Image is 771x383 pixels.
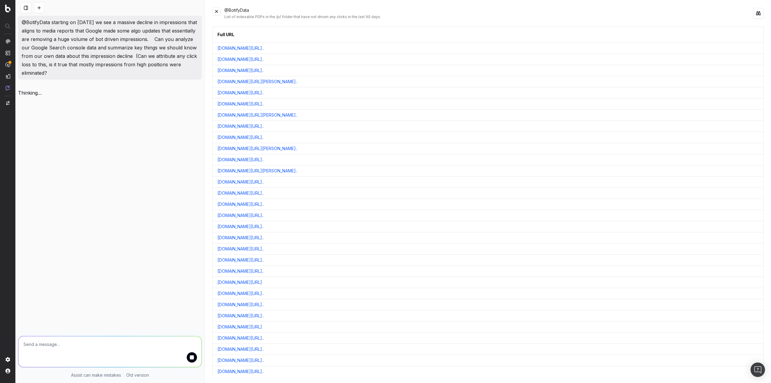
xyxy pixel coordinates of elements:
a: [DOMAIN_NAME][URL].. [217,90,264,96]
a: [DOMAIN_NAME][URL][PERSON_NAME].. [217,79,298,85]
div: Open Intercom Messenger [751,363,765,377]
a: [DOMAIN_NAME][URL].. [217,224,264,230]
a: [DOMAIN_NAME][URL].. [217,246,264,252]
a: [DOMAIN_NAME][URL].. [217,45,264,51]
a: Old version [126,372,149,378]
img: Activation [5,62,10,67]
a: [DOMAIN_NAME][URL].. [217,190,264,196]
div: Full URL [217,32,234,38]
a: [DOMAIN_NAME][URL].. [217,235,264,241]
a: [DOMAIN_NAME][URL].. [217,346,264,352]
img: My account [5,369,10,373]
a: [DOMAIN_NAME][URL].. [217,335,264,341]
a: [DOMAIN_NAME][URL].. [217,313,264,319]
img: Switch project [6,101,10,105]
a: [DOMAIN_NAME][URL].. [217,257,264,263]
a: [DOMAIN_NAME][URL][PERSON_NAME].. [217,168,298,174]
a: [DOMAIN_NAME][URL] [217,279,262,285]
a: [DOMAIN_NAME][URL][PERSON_NAME].. [217,146,298,152]
a: [DOMAIN_NAME][URL].. [217,357,264,363]
p: @BotifyData starting on [DATE] we see a massive decline in impressions that aligns to media repor... [22,18,198,77]
a: [DOMAIN_NAME][URL].. [217,369,264,375]
a: [DOMAIN_NAME][URL][PERSON_NAME].. [217,112,298,118]
div: List of indexable PDPs in the /p/ folder that have not driven any clicks in the last 90 days. [224,14,753,19]
div: @BotifyData [224,7,753,19]
img: Botify logo [5,5,11,12]
a: [DOMAIN_NAME][URL].. [217,123,264,129]
a: [DOMAIN_NAME][URL].. [217,302,264,308]
a: [DOMAIN_NAME][URL].. [217,290,264,297]
img: Analytics [5,39,10,44]
a: [DOMAIN_NAME][URL].. [217,201,264,207]
img: Assist [5,85,10,90]
a: [DOMAIN_NAME][URL].. [217,134,264,140]
a: [DOMAIN_NAME][URL].. [217,101,264,107]
a: [DOMAIN_NAME][URL].. [217,56,264,62]
a: [DOMAIN_NAME][URL].. [217,157,264,163]
p: Assist can make mistakes [71,372,121,378]
a: [DOMAIN_NAME][URL].. [217,212,264,218]
a: [DOMAIN_NAME][URL].. [217,179,264,185]
img: Intelligence [5,50,10,55]
a: [DOMAIN_NAME][URL] [217,324,262,330]
a: [DOMAIN_NAME][URL].. [217,268,264,274]
img: Setting [5,357,10,362]
a: [DOMAIN_NAME][URL].. [217,67,264,74]
img: Studio [5,74,10,79]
